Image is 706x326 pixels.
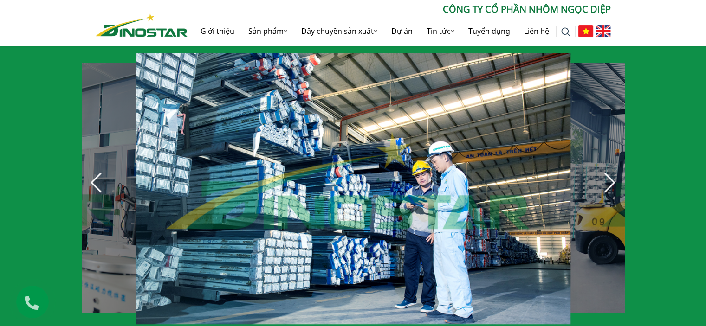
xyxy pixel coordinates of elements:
[86,173,107,193] div: Previous slide
[600,173,620,193] div: Next slide
[461,16,517,46] a: Tuyển dụng
[578,25,593,37] img: Tiếng Việt
[561,27,570,37] img: search
[194,16,241,46] a: Giới thiệu
[596,25,611,37] img: English
[517,16,556,46] a: Liên hệ
[384,16,420,46] a: Dự án
[294,16,384,46] a: Dây chuyền sản xuất
[241,16,294,46] a: Sản phẩm
[96,12,188,36] a: Nhôm Dinostar
[96,13,188,37] img: Nhôm Dinostar
[420,16,461,46] a: Tin tức
[136,53,570,324] div: 20 / 30
[188,2,611,16] p: CÔNG TY CỔ PHẦN NHÔM NGỌC DIỆP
